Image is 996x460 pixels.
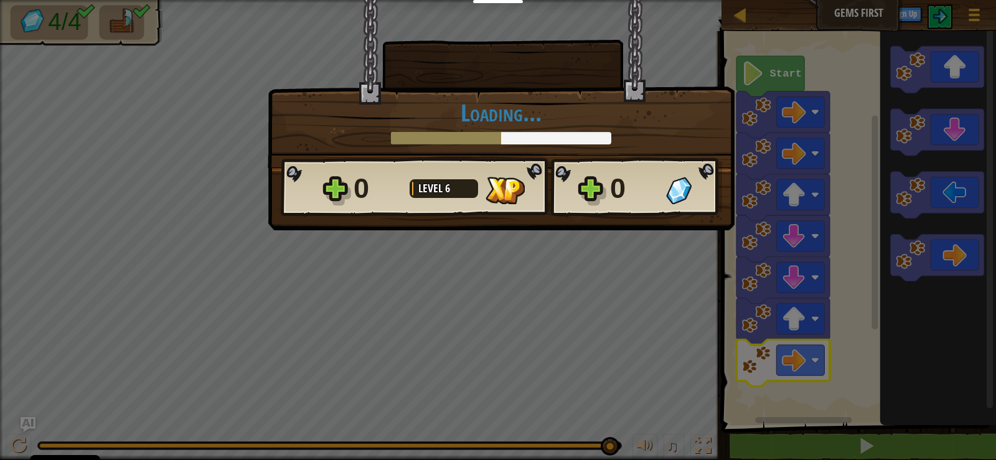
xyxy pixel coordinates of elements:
img: XP Gained [486,177,525,204]
span: Level [418,181,445,196]
div: 0 [610,169,659,209]
h1: Loading... [281,100,721,126]
span: 6 [445,181,450,196]
div: 0 [354,169,402,209]
img: Gems Gained [666,177,692,204]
